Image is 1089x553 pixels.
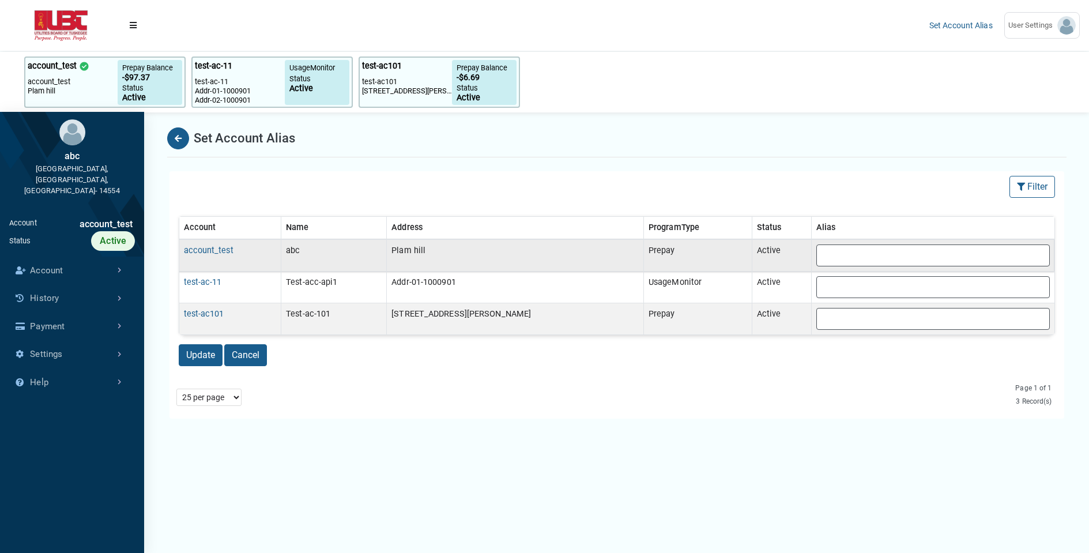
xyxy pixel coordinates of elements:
th: Name [281,217,387,239]
td: Prepay [643,239,752,272]
a: account_test [184,246,233,255]
div: 3 Record(s) [923,396,1052,407]
p: account_test [28,77,118,86]
button: Cancel [224,344,267,366]
td: UsageMonitor [643,271,752,303]
td: Test-acc-api1 [281,271,387,303]
button: Update [179,344,223,366]
div: abc [9,149,135,163]
p: Active [289,84,345,93]
td: Plam hill [387,239,644,272]
p: Status [457,82,512,93]
div: Status [9,235,31,246]
p: test-ac101 [362,77,452,86]
a: test-ac101 test-ac101 [STREET_ADDRESS][PERSON_NAME] Prepay Balance -$6.69 Status Active [359,52,520,112]
td: abc [281,239,387,272]
td: Active [752,239,812,272]
img: selected [79,61,89,72]
a: User Settings [1004,12,1080,39]
a: test-ac-11 [184,277,222,287]
td: Active [752,271,812,303]
td: Prepay [643,303,752,334]
p: Plam hill [28,86,118,96]
div: Active [91,231,135,251]
th: Account [179,217,281,239]
p: account_test [28,60,77,73]
th: Status [752,217,812,239]
td: Addr-01-1000901 [387,271,644,303]
th: ProgramType [643,217,752,239]
button: Filter [1009,176,1055,198]
button: account_test selected account_test Plam hill Prepay Balance -$97.37 Status Active [24,57,186,108]
span: User Settings [1008,20,1057,31]
a: account_test selected account_test Plam hill Prepay Balance -$97.37 Status Active [24,52,186,112]
select: Pagination dropdown [176,389,242,406]
td: [STREET_ADDRESS][PERSON_NAME] [387,303,644,334]
p: Active [122,93,178,103]
a: Set Account Alias [929,21,993,30]
button: test-ac101 test-ac101 [STREET_ADDRESS][PERSON_NAME] Prepay Balance -$6.69 Status Active [359,57,520,108]
div: account_test [37,217,135,231]
button: test-ac-11 test-ac-11 Addr-01-1000901 Addr-02-1000901 UsageMonitor Status Active [191,57,353,108]
a: test-ac-11 test-ac-11 Addr-01-1000901 Addr-02-1000901 UsageMonitor Status Active [191,52,353,112]
p: Active [457,93,512,103]
a: test-ac101 [184,309,224,319]
button: Back [167,127,189,149]
p: -$97.37 [122,73,178,82]
p: Prepay Balance [457,62,512,73]
p: test-ac-11 [195,60,232,73]
p: Addr-01-1000901 [195,86,285,96]
p: Addr-02-1000901 [195,96,285,105]
p: UsageMonitor [289,62,345,73]
p: test-ac101 [362,60,402,73]
img: Logo [9,10,113,41]
td: Test-ac-101 [281,303,387,334]
p: Prepay Balance [122,62,178,73]
button: Menu [122,15,144,36]
th: Alias [811,217,1054,239]
th: Address [387,217,644,239]
p: test-ac-11 [195,77,285,86]
p: Status [122,82,178,93]
div: Page 1 of 1 [923,383,1052,393]
h1: Set Account Alias [194,129,296,148]
div: Account [9,217,37,231]
p: -$6.69 [457,73,512,82]
a: Cancel [224,352,267,362]
div: [GEOGRAPHIC_DATA], [GEOGRAPHIC_DATA], [GEOGRAPHIC_DATA]- 14554 [9,163,135,197]
p: [STREET_ADDRESS][PERSON_NAME] [362,86,452,96]
td: Active [752,303,812,334]
p: Status [289,73,345,84]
